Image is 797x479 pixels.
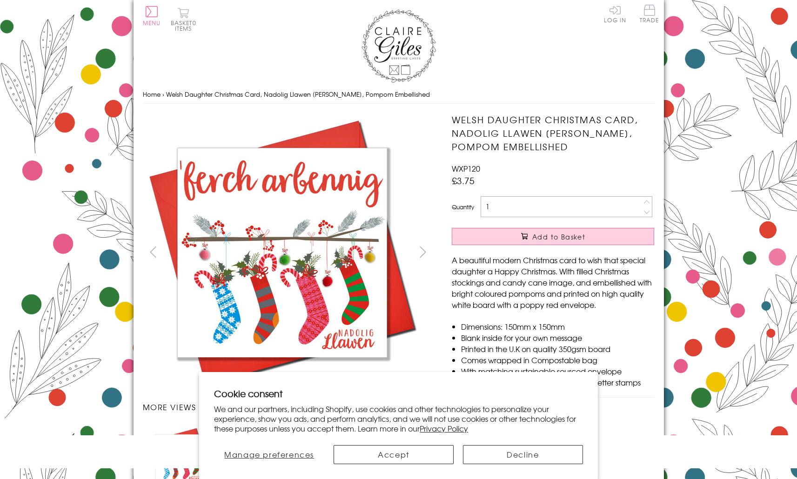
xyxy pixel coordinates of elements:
span: Add to Basket [532,232,585,241]
li: Comes wrapped in Compostable bag [461,354,654,366]
label: Quantity [452,203,474,211]
h2: Cookie consent [214,387,583,400]
li: Dimensions: 150mm x 150mm [461,321,654,332]
span: WXP120 [452,163,480,174]
nav: breadcrumbs [143,85,655,104]
span: Welsh Daughter Christmas Card, Nadolig Llawen [PERSON_NAME], Pompom Embellished [166,90,430,99]
a: Privacy Policy [420,423,468,434]
span: › [162,90,164,99]
button: Decline [463,445,583,464]
li: Blank inside for your own message [461,332,654,343]
button: next [412,241,433,262]
p: A beautiful modern Christmas card to wish that special daughter a Happy Christmas. With filled Ch... [452,254,654,310]
h1: Welsh Daughter Christmas Card, Nadolig Llawen [PERSON_NAME], Pompom Embellished [452,113,654,153]
img: Welsh Daughter Christmas Card, Nadolig Llawen Ferch, Pompom Embellished [433,113,712,336]
span: Trade [640,5,659,23]
img: Welsh Daughter Christmas Card, Nadolig Llawen Ferch, Pompom Embellished [142,113,422,392]
h3: More views [143,401,434,412]
span: Menu [143,19,161,27]
span: 0 items [175,19,196,33]
button: Accept [334,445,454,464]
a: Trade [640,5,659,25]
button: Basket0 items [171,7,196,31]
a: Log In [604,5,626,23]
span: £3.75 [452,174,475,187]
li: With matching sustainable sourced envelope [461,366,654,377]
button: Menu [143,6,161,26]
p: We and our partners, including Shopify, use cookies and other technologies to personalize your ex... [214,404,583,433]
span: Manage preferences [224,449,314,460]
img: Claire Giles Greetings Cards [362,9,436,83]
a: Home [143,90,161,99]
button: Manage preferences [214,445,324,464]
li: Printed in the U.K on quality 350gsm board [461,343,654,354]
button: prev [143,241,164,262]
button: Add to Basket [452,228,654,245]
